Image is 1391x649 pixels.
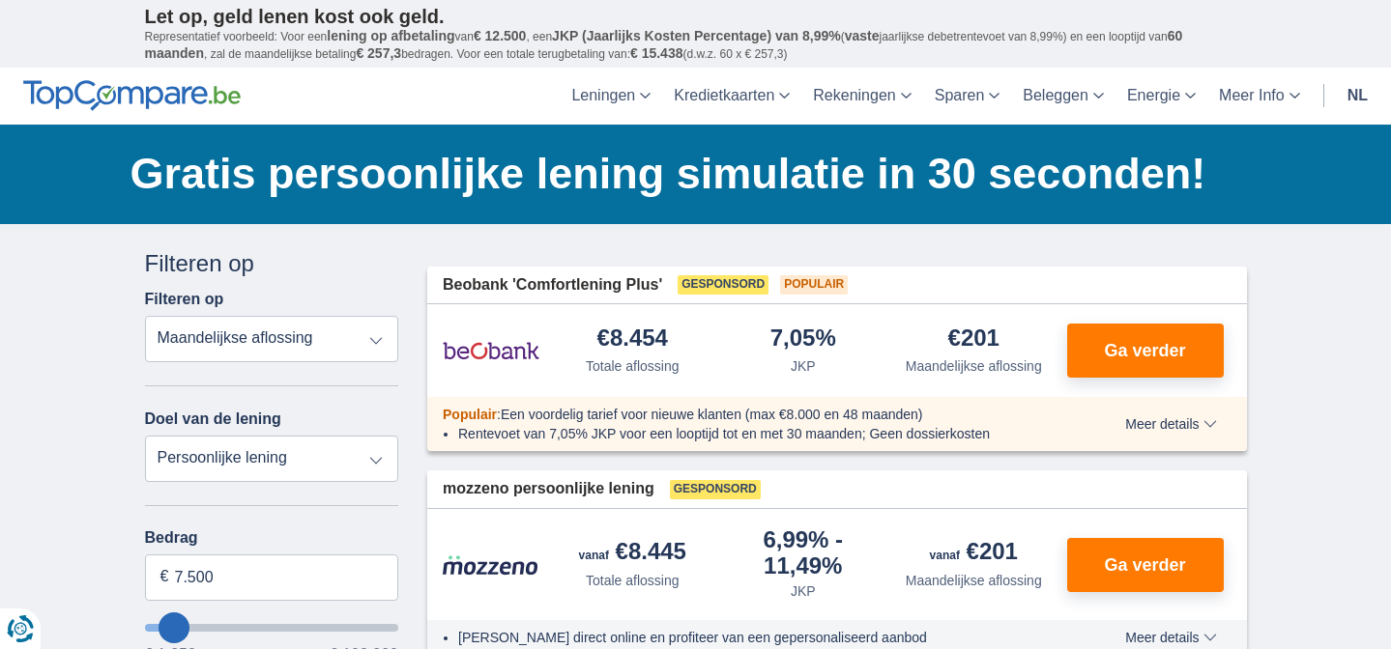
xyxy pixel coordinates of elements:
[145,247,399,280] div: Filteren op
[145,5,1247,28] p: Let op, geld lenen kost ook geld.
[780,275,848,295] span: Populair
[443,274,662,296] span: Beobank 'Comfortlening Plus'
[458,628,1055,647] li: [PERSON_NAME] direct online en profiteer van een gepersonaliseerd aanbod
[791,581,816,601] div: JKP
[1111,630,1231,645] button: Meer details
[443,478,654,500] span: mozzeno persoonlijke lening
[948,326,1000,353] div: €201
[145,28,1183,61] span: 60 maanden
[23,80,241,111] img: TopCompare
[1125,631,1216,644] span: Meer details
[327,28,454,43] span: lening op afbetaling
[1104,342,1185,359] span: Ga verder
[145,410,281,428] label: Doel van de lening
[579,540,686,567] div: €8.445
[906,356,1042,376] div: Maandelijkse aflossing
[356,45,401,61] span: € 257,3
[145,28,1247,63] p: Representatief voorbeeld: Voor een van , een ( jaarlijkse debetrentevoet van 8,99%) en een loopti...
[458,424,1055,443] li: Rentevoet van 7,05% JKP voor een looptijd tot en met 30 maanden; Geen dossierkosten
[845,28,880,43] span: vaste
[1011,68,1116,125] a: Beleggen
[586,571,680,590] div: Totale aflossing
[791,356,816,376] div: JKP
[474,28,527,43] span: € 12.500
[586,356,680,376] div: Totale aflossing
[1336,68,1379,125] a: nl
[145,624,399,632] input: wantToBorrow
[662,68,801,125] a: Kredietkaarten
[1111,416,1231,432] button: Meer details
[678,275,768,295] span: Gesponsord
[560,68,662,125] a: Leningen
[552,28,841,43] span: JKP (Jaarlijks Kosten Percentage) van 8,99%
[906,571,1042,590] div: Maandelijkse aflossing
[1207,68,1312,125] a: Meer Info
[930,540,1018,567] div: €201
[501,407,923,422] span: Een voordelig tarief voor nieuwe klanten (max €8.000 en 48 maanden)
[443,407,497,422] span: Populair
[801,68,922,125] a: Rekeningen
[443,326,539,375] img: product.pl.alt Beobank
[1116,68,1207,125] a: Energie
[670,480,761,499] span: Gesponsord
[726,528,882,578] div: 6,99%
[145,529,399,547] label: Bedrag
[597,326,668,353] div: €8.454
[630,45,683,61] span: € 15.438
[1125,417,1216,431] span: Meer details
[427,405,1070,424] div: :
[160,566,169,588] span: €
[1067,538,1224,592] button: Ga verder
[770,326,836,353] div: 7,05%
[923,68,1012,125] a: Sparen
[1104,556,1185,574] span: Ga verder
[1067,324,1224,378] button: Ga verder
[443,554,539,576] img: product.pl.alt Mozzeno
[130,144,1247,204] h1: Gratis persoonlijke lening simulatie in 30 seconden!
[145,291,224,308] label: Filteren op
